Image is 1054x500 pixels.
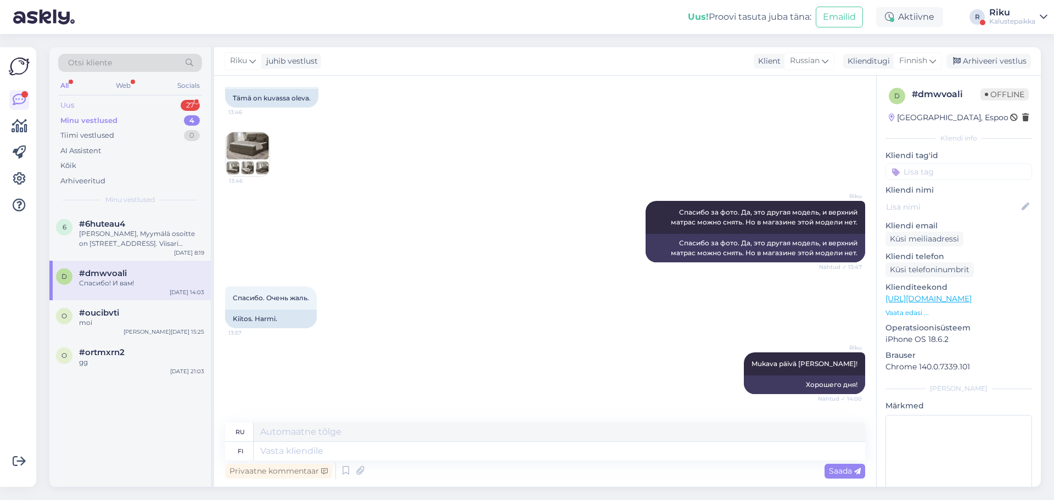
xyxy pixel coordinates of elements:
[816,7,863,27] button: Emailid
[262,55,318,67] div: juhib vestlust
[229,177,270,185] span: 13:46
[843,55,890,67] div: Klienditugi
[886,201,1019,213] input: Lisa nimi
[980,88,1029,100] span: Offline
[885,308,1032,318] p: Vaata edasi ...
[885,384,1032,394] div: [PERSON_NAME]
[60,145,101,156] div: AI Assistent
[184,115,200,126] div: 4
[184,130,200,141] div: 0
[744,375,865,394] div: Хорошего дня!
[60,130,114,141] div: Tiimi vestlused
[885,232,963,246] div: Küsi meiliaadressi
[989,8,1047,26] a: RikuKalustepaikka
[688,12,709,22] b: Uus!
[754,55,781,67] div: Klient
[885,164,1032,180] input: Lisa tag
[646,234,865,262] div: Спасибо за фото. Да, это другая модель, и верхний матрас можно снять. Но в магазине этой модели нет.
[989,17,1035,26] div: Kalustepaikka
[894,92,900,100] span: d
[946,54,1031,69] div: Arhiveeri vestlus
[79,278,204,288] div: Спасибо! И вам!
[175,78,202,93] div: Socials
[885,262,974,277] div: Küsi telefoninumbrit
[885,350,1032,361] p: Brauser
[60,115,117,126] div: Minu vestlused
[885,282,1032,293] p: Klienditeekond
[68,57,112,69] span: Otsi kliente
[225,89,318,108] div: Tämä on kuvassa oleva.
[885,294,972,304] a: [URL][DOMAIN_NAME]
[876,7,943,27] div: Aktiivne
[819,263,862,271] span: Nähtud ✓ 13:47
[885,400,1032,412] p: Märkmed
[124,328,204,336] div: [PERSON_NAME][DATE] 15:25
[226,132,270,176] img: Attachment
[79,357,204,367] div: gg
[912,88,980,101] div: # dmwvoali
[61,351,67,359] span: o
[821,192,862,200] span: Riku
[236,423,245,441] div: ru
[170,288,204,296] div: [DATE] 14:03
[60,160,76,171] div: Kõik
[228,108,270,116] span: 13:46
[238,442,243,460] div: fi
[79,308,119,318] span: #oucibvti
[61,272,67,280] span: d
[105,195,155,205] span: Minu vestlused
[885,150,1032,161] p: Kliendi tag'id
[989,8,1035,17] div: Riku
[829,466,861,476] span: Saada
[79,219,125,229] span: #6huteau4
[174,249,204,257] div: [DATE] 8:19
[79,347,125,357] span: #ortmxrn2
[61,312,67,320] span: o
[752,359,857,368] span: Mukava päivä [PERSON_NAME]!
[225,310,317,328] div: Kiitos. Harmi.
[79,229,204,249] div: [PERSON_NAME], Myymälä osoitte on [STREET_ADDRESS]. Viisari kauppakeskus 2 krs. [GEOGRAPHIC_DATA]
[63,223,66,231] span: 6
[228,329,270,337] span: 13:57
[114,78,133,93] div: Web
[58,78,71,93] div: All
[79,268,127,278] span: #dmwvoali
[230,55,247,67] span: Riku
[60,100,74,111] div: Uus
[885,361,1032,373] p: Chrome 140.0.7339.101
[885,251,1032,262] p: Kliendi telefon
[899,55,927,67] span: Finnish
[885,184,1032,196] p: Kliendi nimi
[885,133,1032,143] div: Kliendi info
[969,9,985,25] div: R
[790,55,820,67] span: Russian
[233,294,309,302] span: Спасибо. Очень жаль.
[9,56,30,77] img: Askly Logo
[885,322,1032,334] p: Operatsioonisüsteem
[671,208,859,226] span: Спасибо за фото. Да, это другая модель, и верхний матрас можно снять. Но в магазине этой модели нет.
[60,176,105,187] div: Arhiveeritud
[818,395,862,403] span: Nähtud ✓ 14:00
[889,112,1008,123] div: [GEOGRAPHIC_DATA], Espoo
[79,318,204,328] div: moi
[885,220,1032,232] p: Kliendi email
[821,344,862,352] span: Riku
[181,100,200,111] div: 27
[885,334,1032,345] p: iPhone OS 18.6.2
[225,464,332,479] div: Privaatne kommentaar
[688,10,811,24] div: Proovi tasuta juba täna:
[170,367,204,375] div: [DATE] 21:03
